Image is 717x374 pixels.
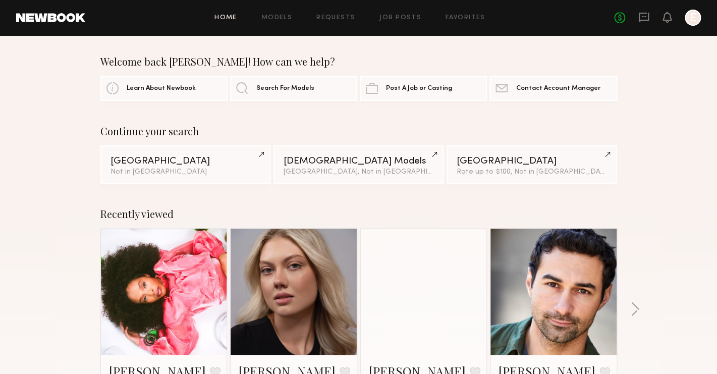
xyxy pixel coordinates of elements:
[516,85,600,92] span: Contact Account Manager
[100,208,617,220] div: Recently viewed
[273,145,444,184] a: [DEMOGRAPHIC_DATA] Models[GEOGRAPHIC_DATA], Not in [GEOGRAPHIC_DATA]
[284,169,433,176] div: [GEOGRAPHIC_DATA], Not in [GEOGRAPHIC_DATA]
[100,76,228,101] a: Learn About Newbook
[457,169,606,176] div: Rate up to $100, Not in [GEOGRAPHIC_DATA]
[100,145,270,184] a: [GEOGRAPHIC_DATA]Not in [GEOGRAPHIC_DATA]
[316,15,355,21] a: Requests
[446,15,485,21] a: Favorites
[100,125,617,137] div: Continue your search
[447,145,617,184] a: [GEOGRAPHIC_DATA]Rate up to $100, Not in [GEOGRAPHIC_DATA]
[111,169,260,176] div: Not in [GEOGRAPHIC_DATA]
[261,15,292,21] a: Models
[100,56,617,68] div: Welcome back [PERSON_NAME]! How can we help?
[685,10,701,26] a: E
[214,15,237,21] a: Home
[360,76,487,101] a: Post A Job or Casting
[379,15,421,21] a: Job Posts
[111,156,260,166] div: [GEOGRAPHIC_DATA]
[489,76,617,101] a: Contact Account Manager
[284,156,433,166] div: [DEMOGRAPHIC_DATA] Models
[256,85,314,92] span: Search For Models
[230,76,357,101] a: Search For Models
[386,85,452,92] span: Post A Job or Casting
[127,85,196,92] span: Learn About Newbook
[457,156,606,166] div: [GEOGRAPHIC_DATA]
